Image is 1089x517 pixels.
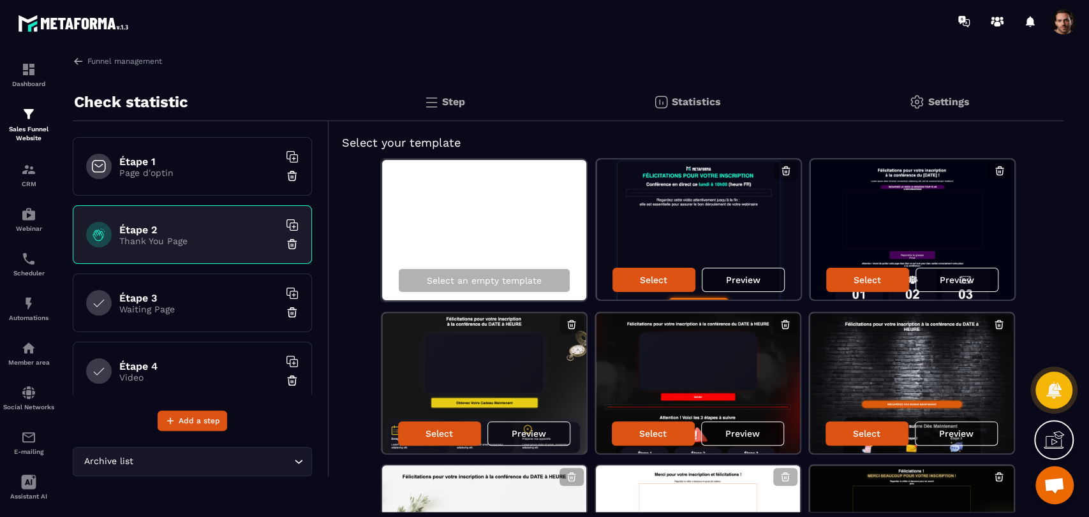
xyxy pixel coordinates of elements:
[119,372,279,382] p: Video
[427,275,542,286] p: Select an empty template
[854,275,881,285] p: Select
[940,275,974,285] p: Preview
[596,313,800,453] img: image
[3,125,54,143] p: Sales Funnel Website
[810,159,1014,300] img: image
[672,96,721,108] p: Statistics
[21,430,36,445] img: email
[81,455,136,469] span: Archive list
[442,96,465,108] p: Step
[3,270,54,277] p: Scheduler
[21,162,36,177] img: formation
[119,168,279,178] p: Page d'optin
[119,224,279,236] h6: Étape 2
[21,340,36,356] img: automations
[512,428,546,439] p: Preview
[3,331,54,375] a: automationsautomationsMember area
[119,304,279,314] p: Waiting Page
[3,97,54,152] a: formationformationSales Funnel Website
[726,275,760,285] p: Preview
[3,493,54,500] p: Assistant AI
[1035,466,1074,504] div: Mở cuộc trò chuyện
[3,375,54,420] a: social-networksocial-networkSocial Networks
[928,96,969,108] p: Settings
[3,404,54,411] p: Social Networks
[286,306,299,319] img: trash
[119,292,279,304] h6: Étape 3
[21,251,36,266] img: scheduler
[639,428,667,439] p: Select
[73,55,162,67] a: Funnel management
[21,62,36,77] img: formation
[73,447,312,476] div: Search for option
[909,94,924,110] img: setting-gr.5f69749f.svg
[939,428,974,439] p: Preview
[74,89,188,115] p: Check statistic
[119,236,279,246] p: Thank You Page
[286,238,299,251] img: trash
[342,134,1051,152] h5: Select your template
[3,180,54,187] p: CRM
[21,385,36,400] img: social-network
[426,428,453,439] p: Select
[810,313,1014,453] img: image
[424,94,439,110] img: bars.0d591741.svg
[119,360,279,372] h6: Étape 4
[3,448,54,455] p: E-mailing
[3,197,54,242] a: automationsautomationsWebinar
[853,428,880,439] p: Select
[21,106,36,122] img: formation
[3,242,54,286] a: schedulerschedulerScheduler
[158,411,227,431] button: Add a step
[725,428,760,439] p: Preview
[136,455,291,469] input: Search for option
[179,414,220,427] span: Add a step
[119,156,279,168] h6: Étape 1
[596,159,801,300] img: image
[21,207,36,222] img: automations
[286,170,299,182] img: trash
[3,465,54,509] a: Assistant AI
[73,55,84,67] img: arrow
[3,80,54,87] p: Dashboard
[3,314,54,321] p: Automations
[3,420,54,465] a: emailemailE-mailing
[18,11,133,35] img: logo
[3,359,54,366] p: Member area
[3,286,54,331] a: automationsautomationsAutomations
[3,225,54,232] p: Webinar
[21,296,36,311] img: automations
[3,52,54,97] a: formationformationDashboard
[3,152,54,197] a: formationformationCRM
[640,275,667,285] p: Select
[382,313,586,453] img: image
[286,374,299,387] img: trash
[653,94,669,110] img: stats.20deebd0.svg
